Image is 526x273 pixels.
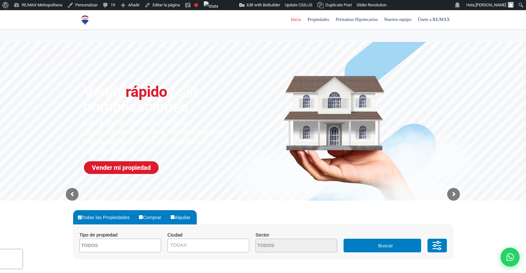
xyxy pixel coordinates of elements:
div: Focus keyphrase not set [194,3,198,7]
span: TODAS [170,242,187,248]
span: rápido [126,83,167,100]
span: Únete a RE/MAX [414,15,453,24]
label: Alquilar [169,210,197,224]
span: Ciudad [167,232,183,237]
span: [PERSON_NAME] [475,3,506,7]
a: Préstamos Hipotecarios [332,10,381,29]
span: Tipo de propiedad [79,232,118,237]
button: Buscar [344,239,421,252]
textarea: Search [256,239,318,253]
label: Comprar [137,210,167,224]
span: Nuestro equipo [381,15,414,24]
span: TODAS [168,241,249,250]
input: Todas las Propiedades [78,216,82,219]
span: Sector [256,232,269,237]
span: Préstamos Hipotecarios [332,15,381,24]
a: Inicio [288,10,304,29]
a: Vender mi propiedad [84,161,159,174]
img: Views over 48 hours. Click for more Jetpack Stats. [204,1,218,11]
span: Propiedades [304,15,332,24]
a: RE/MAX Metropolitana [79,10,91,29]
input: Comprar [139,215,143,219]
a: Nuestro equipo [381,10,414,29]
sr7-txt: Vende y sin complicaciones [84,84,242,114]
span: Slider Revolution [357,3,386,7]
input: Alquilar [171,215,174,219]
sr7-txt: Con experiencia, compromiso y asesoramiento experto, hacemos que tu propiedad encuentre comprador... [83,118,229,156]
label: Todas las Propiedades [76,210,136,224]
span: Inicio [288,15,304,24]
img: Logo de REMAX [79,15,91,26]
textarea: Search [80,239,141,253]
a: Únete a RE/MAX [414,10,453,29]
span: TODAS [167,239,249,252]
a: Propiedades [304,10,332,29]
